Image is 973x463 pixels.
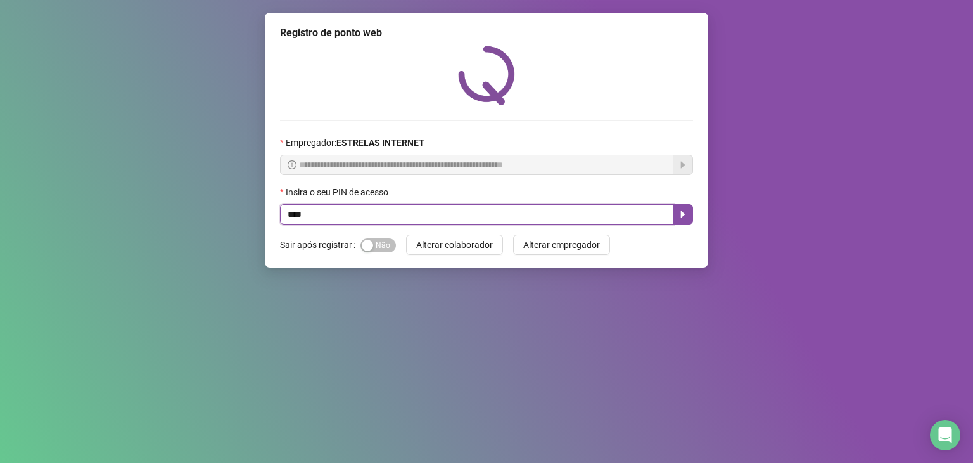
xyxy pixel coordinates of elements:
span: info-circle [288,160,296,169]
div: Registro de ponto web [280,25,693,41]
div: Open Intercom Messenger [930,420,960,450]
span: Alterar colaborador [416,238,493,252]
span: Alterar empregador [523,238,600,252]
span: Empregador : [286,136,424,150]
label: Insira o seu PIN de acesso [280,185,397,199]
span: caret-right [678,209,688,219]
button: Alterar empregador [513,235,610,255]
label: Sair após registrar [280,235,360,255]
button: Alterar colaborador [406,235,503,255]
img: QRPoint [458,46,515,105]
strong: ESTRELAS INTERNET [336,138,424,148]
